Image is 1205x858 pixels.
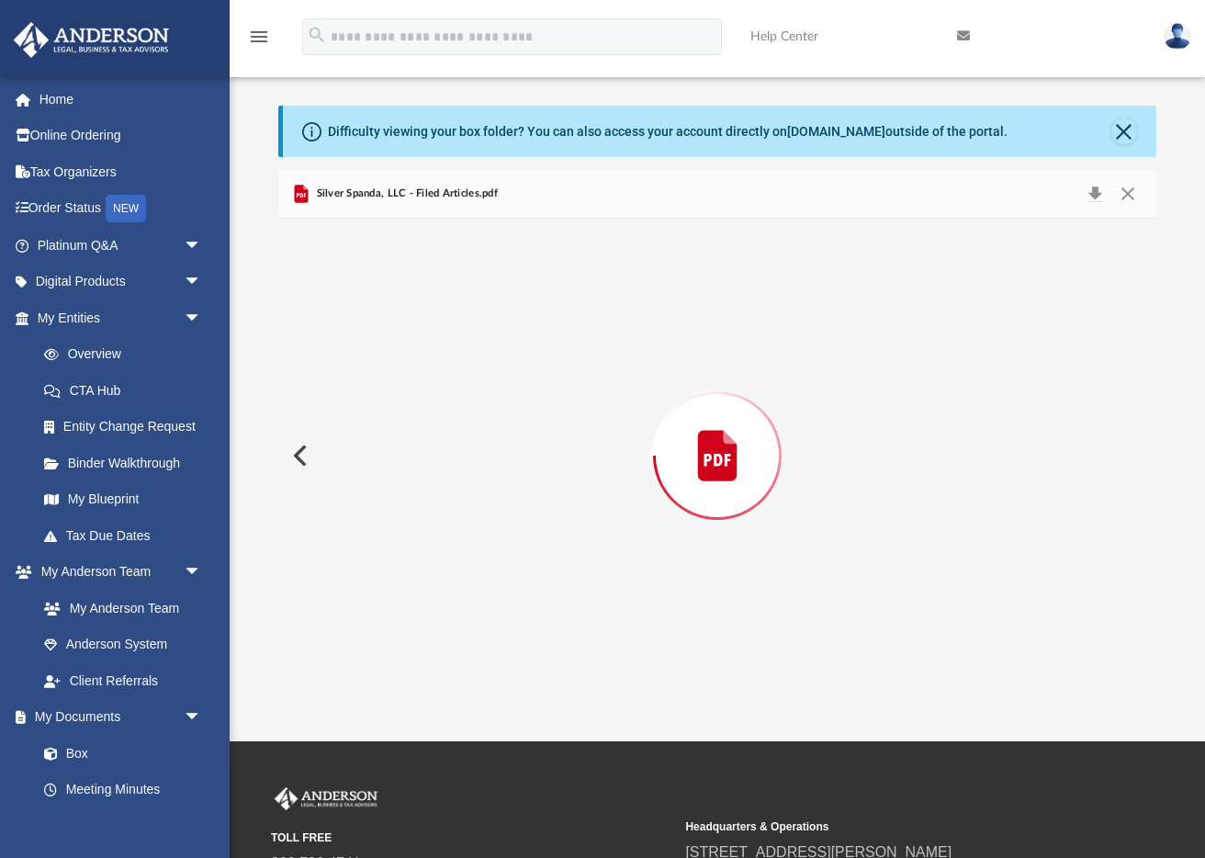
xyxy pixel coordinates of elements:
span: Silver Spanda, LLC - Filed Articles.pdf [312,186,498,202]
button: Close [1111,181,1144,207]
a: CTA Hub [26,372,230,409]
i: menu [248,26,270,48]
img: Anderson Advisors Platinum Portal [8,22,175,58]
a: Box [26,735,211,772]
span: arrow_drop_down [184,264,220,301]
button: Download [1078,181,1111,207]
a: Binder Walkthrough [26,445,230,481]
a: [DOMAIN_NAME] [787,124,885,139]
button: Previous File [278,430,319,481]
a: Order StatusNEW [13,190,230,228]
div: NEW [106,195,146,222]
a: My Documentsarrow_drop_down [13,699,220,736]
a: Entity Change Request [26,409,230,446]
button: Close [1111,119,1137,144]
small: TOLL FREE [271,830,672,846]
a: Meeting Minutes [26,772,220,808]
a: Online Ordering [13,118,230,154]
div: Difficulty viewing your box folder? You can also access your account directly on outside of the p... [328,122,1008,141]
a: Anderson System [26,627,220,663]
a: Home [13,81,230,118]
a: My Entitiesarrow_drop_down [13,299,230,336]
span: arrow_drop_down [184,554,220,592]
span: arrow_drop_down [184,699,220,737]
div: Preview [278,170,1156,693]
a: Client Referrals [26,662,220,699]
a: Platinum Q&Aarrow_drop_down [13,227,230,264]
span: arrow_drop_down [184,227,220,265]
a: Digital Productsarrow_drop_down [13,264,230,300]
img: User Pic [1164,23,1191,50]
a: menu [248,35,270,48]
span: arrow_drop_down [184,299,220,337]
a: My Blueprint [26,481,220,518]
a: My Anderson Teamarrow_drop_down [13,554,220,591]
a: Tax Organizers [13,153,230,190]
a: Tax Due Dates [26,517,230,554]
i: search [307,25,327,45]
a: Overview [26,336,230,373]
a: My Anderson Team [26,590,211,627]
img: Anderson Advisors Platinum Portal [271,787,381,811]
small: Headquarters & Operations [685,818,1087,835]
